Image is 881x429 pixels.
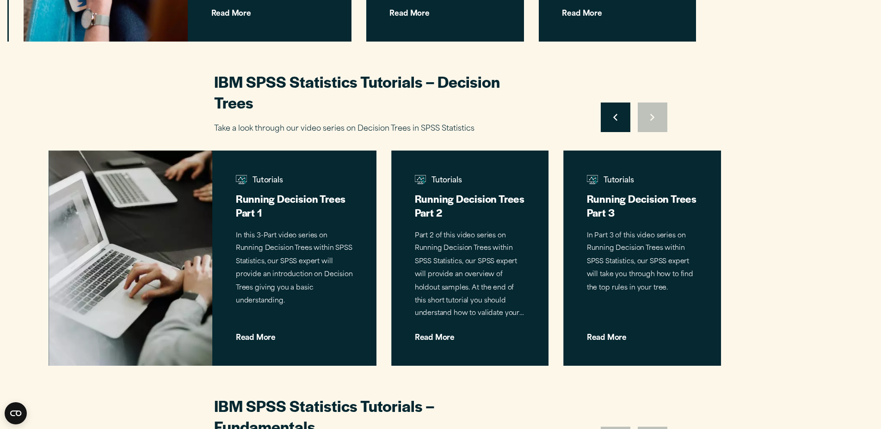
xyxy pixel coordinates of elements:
[390,3,500,17] span: Read More
[415,175,525,190] span: Tutorials
[613,114,617,121] svg: Left pointing chevron
[236,230,353,308] p: In this 3-Part video series on Running Decision Trees within SPSS Statistics, our SPSS expert wil...
[236,175,353,190] span: Tutorials
[236,192,353,219] h3: Running Decision Trees Part 1
[564,151,721,366] a: negative data-computer computer-search positive data-computer computer-searchTutorials Running De...
[587,230,697,295] p: In Part 3 of this video series on Running Decision Trees within SPSS Statistics, our SPSS expert ...
[49,151,377,366] a: negative data-computer computer-search positive data-computer computer-searchTutorials Running De...
[236,327,353,342] span: Read More
[415,174,426,186] img: negative data-computer computer-search
[587,174,598,186] img: negative data-computer computer-search
[562,3,672,17] span: Read More
[5,402,27,424] button: Open CMP widget
[415,192,525,219] h3: Running Decision Trees Part 2
[211,3,328,17] span: Read More
[587,327,697,342] span: Read More
[415,327,525,342] span: Read More
[392,151,549,366] a: negative data-computer computer-search positive data-computer computer-searchTutorials Running De...
[587,192,697,219] h3: Running Decision Trees Part 3
[415,230,525,321] p: Part 2 of this video series on Running Decision Trees within SPSS Statistics, our SPSS expert wil...
[601,103,630,132] button: Move to previous slide
[214,122,538,136] p: Take a look through our video series on Decision Trees in SPSS Statistics
[214,71,538,113] h2: IBM SPSS Statistics Tutorials – Decision Trees
[236,174,247,186] img: negative data-computer computer-search
[587,175,697,190] span: Tutorials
